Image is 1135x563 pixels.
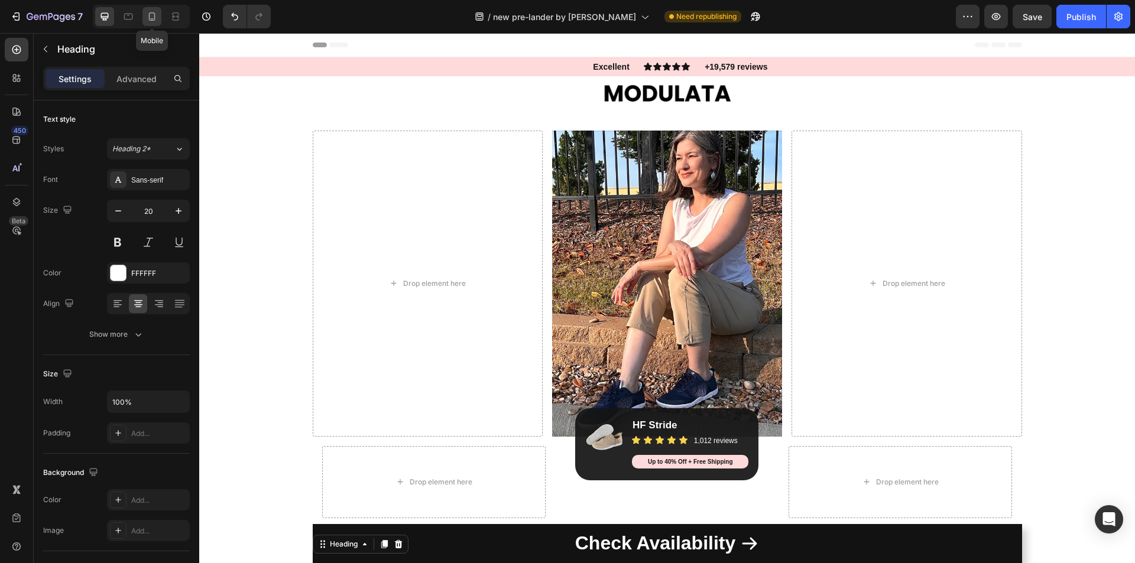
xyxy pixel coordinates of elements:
div: Drop element here [210,444,273,454]
p: Settings [59,73,92,85]
div: Publish [1066,11,1096,23]
img: gempages_579895121550508804-fcdddacc-ce80-4ac2-915f-634293c40829.jpg [398,43,538,78]
div: 450 [11,126,28,135]
span: Need republishing [676,11,737,22]
span: Heading 2* [112,144,151,154]
div: Image [43,525,64,536]
div: Size [43,203,74,219]
strong: Check Availability [376,499,537,520]
p: Excellent [202,28,430,39]
div: Color [43,494,61,505]
div: Font [43,174,58,185]
button: Save [1013,5,1052,28]
h2: HF Stride [432,385,550,400]
div: Drop element here [204,246,267,255]
div: Undo/Redo [223,5,271,28]
div: Sans-serif [131,175,187,186]
div: Color [43,268,61,278]
div: Add... [131,526,187,536]
div: Beta [9,216,28,226]
p: Advanced [116,73,157,85]
div: Text style [43,114,76,125]
div: Drop element here [677,444,740,454]
p: 7 [77,9,83,24]
div: Add... [131,428,187,439]
iframe: Design area [199,33,1135,563]
div: Styles [43,144,64,154]
div: Drop element here [683,246,746,255]
div: Size [43,366,74,382]
div: Align [43,296,76,312]
button: Heading 2* [107,138,190,160]
p: Heading [57,42,185,56]
p: +19,579 reviews [505,28,734,39]
button: Show more [43,324,190,345]
div: Open Intercom Messenger [1095,505,1123,533]
img: gempages_579895121550508804-6dfb831f-906b-4447-bfd8-74b7d315d512.jpg [353,97,583,403]
span: new pre-lander by [PERSON_NAME] [493,11,636,23]
div: FFFFFF [131,268,187,279]
div: Heading [128,506,161,516]
h2: 1,012 reviews [494,402,550,414]
div: Padding [43,428,70,438]
button: 7 [5,5,88,28]
div: Add... [131,495,187,506]
span: Save [1023,12,1042,22]
span: / [488,11,491,23]
div: Width [43,396,63,407]
button: Publish [1056,5,1106,28]
img: gempages_579895121550508804-4b0fb186-f223-4ba1-b568-edad97195777.webp [385,385,425,424]
div: Background [43,465,100,481]
input: Auto [108,391,189,412]
div: Show more [89,328,144,340]
h2: Up to 40% Off + Free Shipping [437,424,544,434]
